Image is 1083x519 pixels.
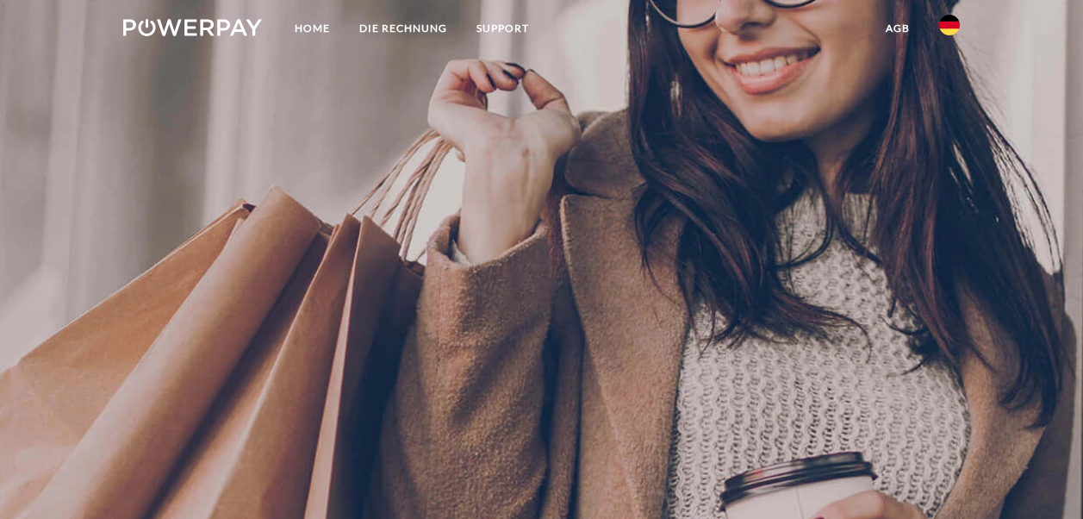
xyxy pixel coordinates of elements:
[123,19,262,36] img: logo-powerpay-white.svg
[462,13,544,44] a: SUPPORT
[280,13,345,44] a: Home
[1014,450,1069,505] iframe: Schaltfläche zum Öffnen des Messaging-Fensters
[939,15,960,35] img: de
[345,13,462,44] a: DIE RECHNUNG
[871,13,924,44] a: agb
